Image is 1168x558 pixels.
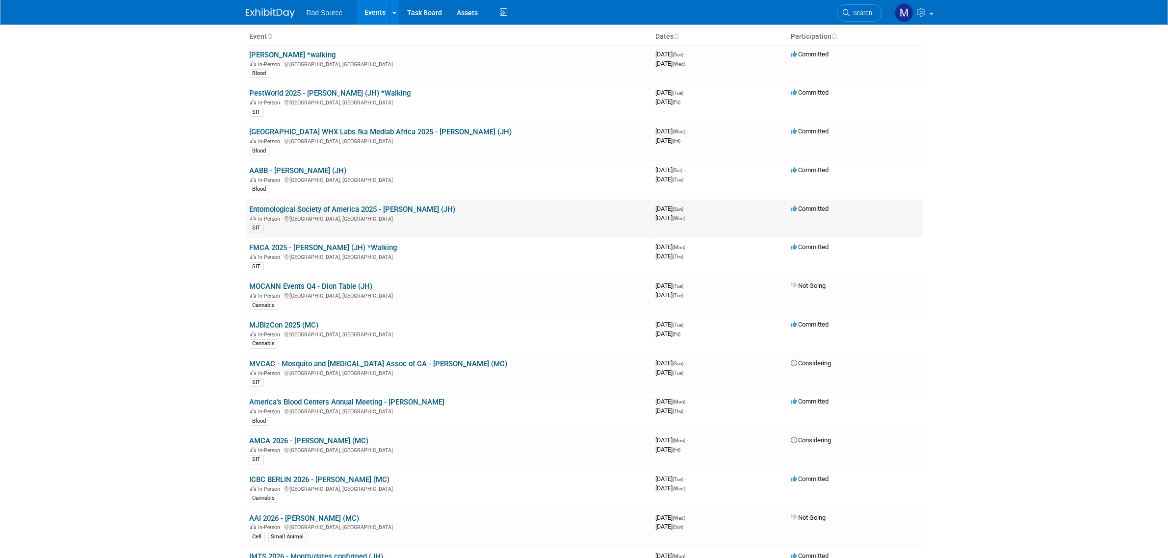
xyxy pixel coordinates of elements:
a: AABB - [PERSON_NAME] (JH) [250,166,347,175]
span: [DATE] [656,205,687,212]
div: [GEOGRAPHIC_DATA], [GEOGRAPHIC_DATA] [250,523,648,531]
span: [DATE] [656,407,684,414]
span: Committed [791,166,829,174]
a: MOCANN Events Q4 - Dion Table (JH) [250,282,373,291]
img: In-Person Event [250,293,256,298]
span: (Sat) [673,168,683,173]
span: (Mon) [673,245,686,250]
span: (Tue) [673,322,684,328]
th: Participation [787,28,923,45]
span: Committed [791,127,829,135]
a: AMCA 2026 - [PERSON_NAME] (MC) [250,436,369,445]
span: (Mon) [673,399,686,405]
span: Rad Source [307,9,343,17]
div: [GEOGRAPHIC_DATA], [GEOGRAPHIC_DATA] [250,484,648,492]
span: [DATE] [656,60,686,67]
img: In-Person Event [250,138,256,143]
a: America's Blood Centers Annual Meeting - [PERSON_NAME] [250,398,445,406]
span: - [687,398,689,405]
span: (Fri) [673,331,681,337]
span: [DATE] [656,369,684,376]
img: In-Person Event [250,370,256,375]
span: [DATE] [656,330,681,337]
span: [DATE] [656,484,686,492]
a: FMCA 2025 - [PERSON_NAME] (JH) *Walking [250,243,397,252]
span: [DATE] [656,243,689,251]
div: [GEOGRAPHIC_DATA], [GEOGRAPHIC_DATA] [250,253,648,260]
span: (Sun) [673,361,684,366]
span: Committed [791,398,829,405]
span: In-Person [259,100,284,106]
span: [DATE] [656,253,684,260]
span: [DATE] [656,282,687,289]
span: - [684,166,686,174]
span: (Fri) [673,447,681,453]
span: Not Going [791,282,826,289]
span: (Tue) [673,370,684,376]
span: (Wed) [673,515,686,521]
th: Event [246,28,652,45]
span: (Thu) [673,408,684,414]
span: [DATE] [656,89,687,96]
span: [DATE] [656,446,681,453]
div: [GEOGRAPHIC_DATA], [GEOGRAPHIC_DATA] [250,369,648,377]
span: (Fri) [673,100,681,105]
span: (Wed) [673,216,686,221]
img: In-Person Event [250,486,256,491]
div: [GEOGRAPHIC_DATA], [GEOGRAPHIC_DATA] [250,407,648,415]
span: Considering [791,436,831,444]
span: In-Person [259,61,284,68]
div: Cannabis [250,494,278,503]
span: Search [850,9,873,17]
span: [DATE] [656,98,681,105]
span: - [685,51,687,58]
span: (Tue) [673,90,684,96]
a: AAI 2026 - [PERSON_NAME] (MC) [250,514,360,523]
div: [GEOGRAPHIC_DATA], [GEOGRAPHIC_DATA] [250,98,648,106]
span: [DATE] [656,514,689,521]
div: Blood [250,69,269,78]
span: [DATE] [656,127,689,135]
span: Committed [791,321,829,328]
div: Cannabis [250,339,278,348]
span: (Tue) [673,283,684,289]
span: In-Person [259,370,284,377]
img: In-Person Event [250,447,256,452]
span: [DATE] [656,291,684,299]
div: SIT [250,224,264,232]
span: (Tue) [673,177,684,182]
img: In-Person Event [250,254,256,259]
span: - [687,243,689,251]
th: Dates [652,28,787,45]
img: In-Person Event [250,177,256,182]
div: SIT [250,262,264,271]
a: Sort by Event Name [267,32,272,40]
div: [GEOGRAPHIC_DATA], [GEOGRAPHIC_DATA] [250,446,648,454]
a: Sort by Participation Type [832,32,837,40]
span: Committed [791,205,829,212]
a: Sort by Start Date [674,32,679,40]
span: (Fri) [673,138,681,144]
span: [DATE] [656,137,681,144]
span: In-Person [259,486,284,492]
div: Small Animal [268,533,307,541]
span: In-Person [259,524,284,531]
div: Blood [250,417,269,426]
img: Melissa Conboy [895,3,913,22]
div: Blood [250,185,269,194]
span: [DATE] [656,321,687,328]
span: - [687,127,689,135]
span: In-Person [259,138,284,145]
img: In-Person Event [250,61,256,66]
span: - [685,205,687,212]
a: PestWorld 2025 - [PERSON_NAME] (JH) *Walking [250,89,411,98]
a: MVCAC - Mosquito and [MEDICAL_DATA] Assoc of CA - [PERSON_NAME] (MC) [250,359,508,368]
span: [DATE] [656,523,684,530]
div: [GEOGRAPHIC_DATA], [GEOGRAPHIC_DATA] [250,137,648,145]
span: - [685,89,687,96]
span: (Tue) [673,477,684,482]
span: [DATE] [656,359,687,367]
div: Blood [250,147,269,155]
a: Search [837,4,882,22]
span: [DATE] [656,51,687,58]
